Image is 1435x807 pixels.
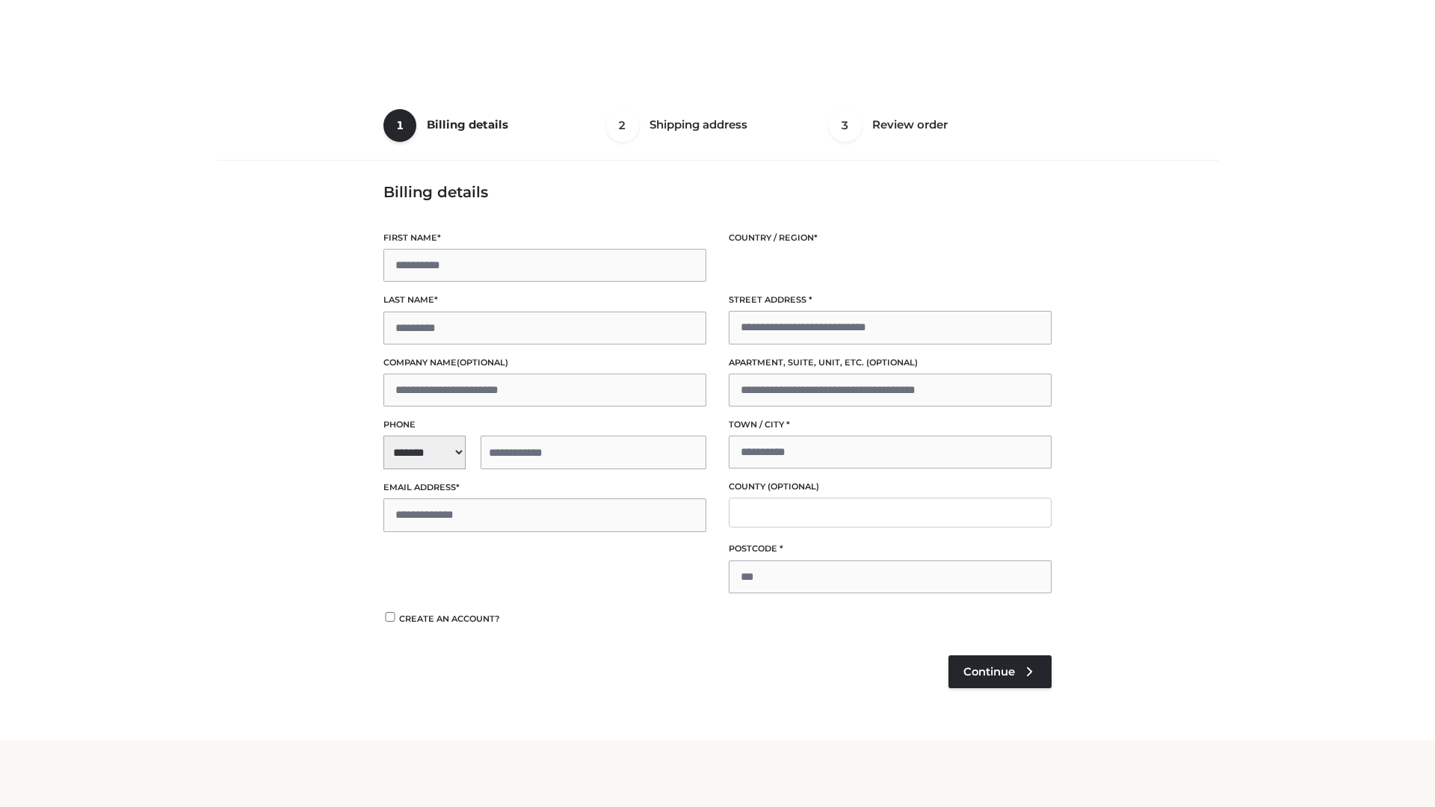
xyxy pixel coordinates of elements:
[383,231,706,245] label: First name
[383,480,706,495] label: Email address
[383,183,1052,201] h3: Billing details
[383,356,706,370] label: Company name
[383,612,397,622] input: Create an account?
[729,542,1052,556] label: Postcode
[383,293,706,307] label: Last name
[963,665,1015,678] span: Continue
[383,418,706,432] label: Phone
[729,356,1052,370] label: Apartment, suite, unit, etc.
[457,357,508,368] span: (optional)
[729,480,1052,494] label: County
[948,655,1052,688] a: Continue
[729,231,1052,245] label: Country / Region
[866,357,918,368] span: (optional)
[768,481,819,492] span: (optional)
[399,613,500,624] span: Create an account?
[729,418,1052,432] label: Town / City
[729,293,1052,307] label: Street address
